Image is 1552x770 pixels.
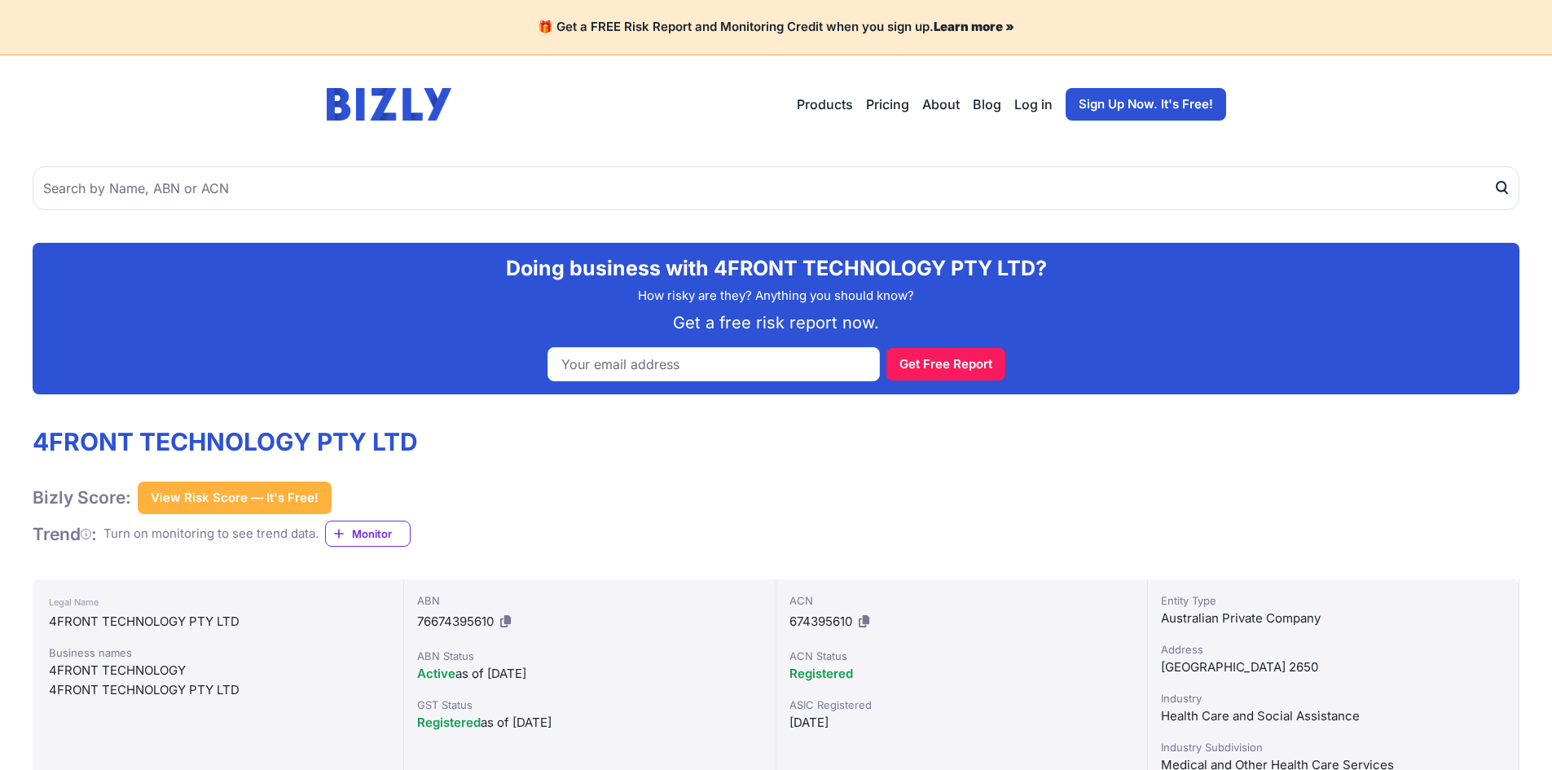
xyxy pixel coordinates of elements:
[789,592,1134,609] div: ACN
[417,592,762,609] div: ABN
[973,95,1001,114] a: Blog
[1161,690,1506,706] div: Industry
[49,645,387,661] div: Business names
[1161,641,1506,658] div: Address
[352,526,410,542] span: Monitor
[138,482,332,514] button: View Risk Score — It's Free!
[417,664,762,684] div: as of [DATE]
[33,166,1519,210] input: Search by Name, ABN or ACN
[417,614,494,629] span: 76674395610
[934,19,1014,34] a: Learn more »
[547,347,880,381] input: Your email address
[922,95,960,114] a: About
[46,311,1506,334] p: Get a free risk report now.
[866,95,909,114] a: Pricing
[417,666,455,681] span: Active
[417,697,762,713] div: GST Status
[49,661,387,680] div: 4FRONT TECHNOLOGY
[49,680,387,700] div: 4FRONT TECHNOLOGY PTY LTD
[325,521,411,547] a: Monitor
[789,713,1134,733] div: [DATE]
[789,614,852,629] span: 674395610
[1161,592,1506,609] div: Entity Type
[49,592,387,612] div: Legal Name
[417,715,481,730] span: Registered
[103,525,319,543] div: Turn on monitoring to see trend data.
[789,666,853,681] span: Registered
[49,612,387,631] div: 4FRONT TECHNOLOGY PTY LTD
[33,486,131,508] h1: Bizly Score:
[417,648,762,664] div: ABN Status
[797,95,853,114] button: Products
[1161,658,1506,677] div: [GEOGRAPHIC_DATA] 2650
[20,20,1532,35] h4: 🎁 Get a FREE Risk Report and Monitoring Credit when you sign up.
[789,697,1134,713] div: ASIC Registered
[33,523,97,545] h1: Trend :
[46,287,1506,306] p: How risky are they? Anything you should know?
[789,648,1134,664] div: ACN Status
[1066,88,1226,121] a: Sign Up Now. It's Free!
[1161,706,1506,726] div: Health Care and Social Assistance
[33,427,418,456] h1: 4FRONT TECHNOLOGY PTY LTD
[1014,95,1053,114] a: Log in
[46,256,1506,280] h2: Doing business with 4FRONT TECHNOLOGY PTY LTD?
[886,348,1005,381] button: Get Free Report
[1161,609,1506,628] div: Australian Private Company
[417,713,762,733] div: as of [DATE]
[1161,739,1506,755] div: Industry Subdivision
